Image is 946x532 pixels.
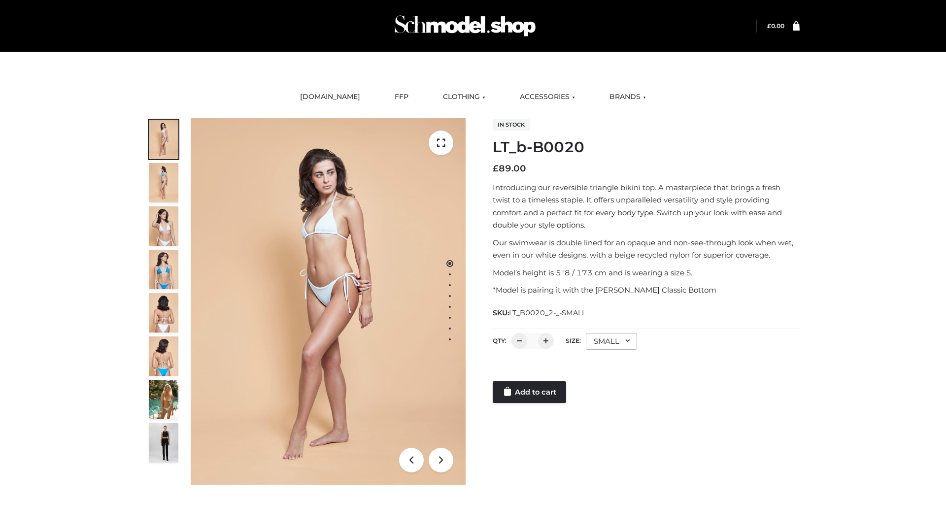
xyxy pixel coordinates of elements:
p: Our swimwear is double lined for an opaque and non-see-through look when wet, even in our white d... [493,236,800,262]
a: CLOTHING [436,86,493,108]
img: ArielClassicBikiniTop_CloudNine_AzureSky_OW114ECO_1 [191,118,466,485]
img: ArielClassicBikiniTop_CloudNine_AzureSky_OW114ECO_1-scaled.jpg [149,120,178,159]
img: ArielClassicBikiniTop_CloudNine_AzureSky_OW114ECO_2-scaled.jpg [149,163,178,202]
label: Size: [566,337,581,344]
img: ArielClassicBikiniTop_CloudNine_AzureSky_OW114ECO_3-scaled.jpg [149,206,178,246]
img: ArielClassicBikiniTop_CloudNine_AzureSky_OW114ECO_4-scaled.jpg [149,250,178,289]
p: Introducing our reversible triangle bikini top. A masterpiece that brings a fresh twist to a time... [493,181,800,232]
img: ArielClassicBikiniTop_CloudNine_AzureSky_OW114ECO_7-scaled.jpg [149,293,178,332]
div: SMALL [586,333,637,350]
a: Add to cart [493,381,566,403]
img: Schmodel Admin 964 [391,6,539,45]
label: QTY: [493,337,507,344]
bdi: 89.00 [493,163,526,174]
span: £ [767,22,771,30]
p: *Model is pairing it with the [PERSON_NAME] Classic Bottom [493,284,800,297]
img: Arieltop_CloudNine_AzureSky2.jpg [149,380,178,419]
a: BRANDS [602,86,653,108]
img: ArielClassicBikiniTop_CloudNine_AzureSky_OW114ECO_8-scaled.jpg [149,336,178,376]
bdi: 0.00 [767,22,784,30]
a: ACCESSORIES [512,86,582,108]
p: Model’s height is 5 ‘8 / 173 cm and is wearing a size S. [493,266,800,279]
a: [DOMAIN_NAME] [293,86,368,108]
span: SKU: [493,307,587,319]
h1: LT_b-B0020 [493,138,800,156]
span: In stock [493,119,530,131]
a: FFP [387,86,416,108]
span: LT_B0020_2-_-SMALL [509,308,586,317]
a: £0.00 [767,22,784,30]
span: £ [493,163,499,174]
img: 49df5f96394c49d8b5cbdcda3511328a.HD-1080p-2.5Mbps-49301101_thumbnail.jpg [149,423,178,463]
